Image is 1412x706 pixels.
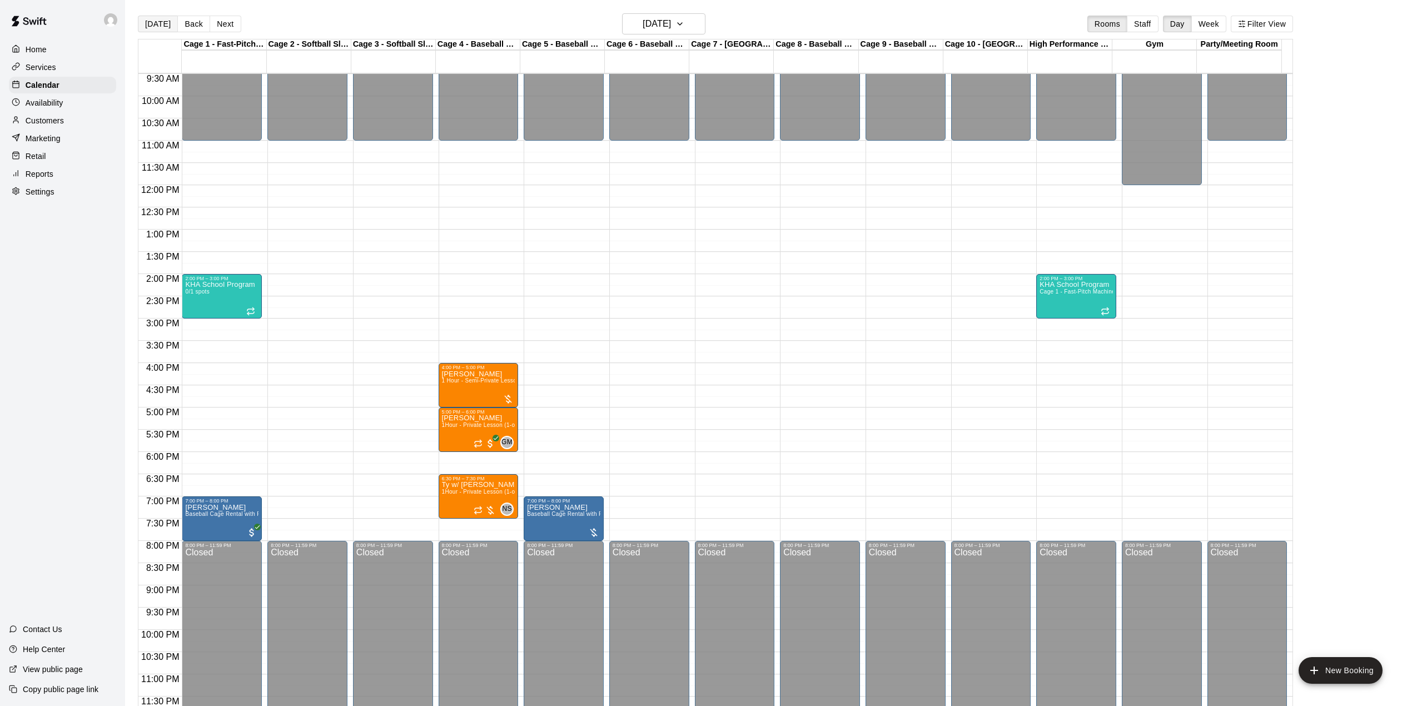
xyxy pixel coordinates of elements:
div: Cage 8 - Baseball Pitching Machine [774,39,858,50]
span: All customers have paid [485,438,496,449]
span: 9:30 PM [143,608,182,617]
div: High Performance Lane [1028,39,1112,50]
span: 9:00 PM [143,585,182,595]
a: Services [9,59,116,76]
div: Cage 10 - [GEOGRAPHIC_DATA] [943,39,1028,50]
a: Customers [9,112,116,129]
div: Cage 2 - Softball Slo-pitch Iron [PERSON_NAME] & Hack Attack Baseball Pitching Machine [267,39,351,50]
a: Settings [9,183,116,200]
span: Nicholas Smith [505,503,514,516]
div: 7:00 PM – 8:00 PM [527,498,600,504]
div: 4:00 PM – 5:00 PM: 1 Hour - Semi-Private Lesson (2-on-1) [439,363,519,407]
span: 11:00 AM [139,141,182,150]
span: NS [502,504,511,515]
div: 8:00 PM – 11:59 PM [783,543,857,548]
div: 8:00 PM – 11:59 PM [442,543,515,548]
span: 1 Hour - Semi-Private Lesson (2-on-1) [442,377,543,384]
span: 11:30 AM [139,163,182,172]
p: Services [26,62,56,73]
div: Cage 7 - [GEOGRAPHIC_DATA] [689,39,774,50]
button: Filter View [1231,16,1293,32]
span: 11:30 PM [138,697,182,706]
p: Reports [26,168,53,180]
span: 10:30 AM [139,118,182,128]
span: 10:00 AM [139,96,182,106]
span: 10:00 PM [138,630,182,639]
span: 6:00 PM [143,452,182,461]
span: 7:00 PM [143,496,182,506]
div: 7:00 PM – 8:00 PM: Enzo Cutillo [182,496,262,541]
div: Nicholas Smith [500,503,514,516]
div: 5:00 PM – 6:00 PM: 1Hour - Private Lesson (1-on-1) [439,407,519,452]
span: Recurring event [246,307,255,316]
div: 8:00 PM – 11:59 PM [869,543,942,548]
span: 5:30 PM [143,430,182,439]
span: All customers have paid [246,527,257,538]
a: Reports [9,166,116,182]
a: Retail [9,148,116,165]
button: Staff [1127,16,1159,32]
p: Availability [26,97,63,108]
div: 8:00 PM – 11:59 PM [271,543,344,548]
div: Cage 6 - Baseball Pitching Machine [605,39,689,50]
a: Home [9,41,116,58]
p: Marketing [26,133,61,144]
span: 1:30 PM [143,252,182,261]
div: 8:00 PM – 11:59 PM [954,543,1028,548]
div: Cage 3 - Softball Slo-pitch Iron [PERSON_NAME] & Baseball Pitching Machine [351,39,436,50]
button: [DATE] [622,13,705,34]
a: Calendar [9,77,116,93]
div: 7:00 PM – 8:00 PM [185,498,258,504]
div: Marketing [9,130,116,147]
p: Calendar [26,79,59,91]
p: Retail [26,151,46,162]
button: Next [210,16,241,32]
span: 4:30 PM [143,385,182,395]
div: Gabe Manalo [500,436,514,449]
div: 2:00 PM – 3:00 PM [1040,276,1113,281]
button: add [1299,657,1383,684]
span: GM [501,437,513,448]
div: 6:30 PM – 7:30 PM [442,476,515,481]
span: 1Hour - Private Lesson (1-on-1) [442,489,526,495]
p: View public page [23,664,83,675]
div: Gym [1112,39,1197,50]
span: 6:30 PM [143,474,182,484]
span: Cage 1 - Fast-Pitch Machine and Automatic Baseball Hack Attack Pitching Machine, High Performance... [1040,289,1325,295]
div: 6:30 PM – 7:30 PM: Ty w/ nick [439,474,519,519]
p: Help Center [23,644,65,655]
span: 4:00 PM [143,363,182,372]
button: [DATE] [138,16,178,32]
div: 8:00 PM – 11:59 PM [613,543,686,548]
h6: [DATE] [643,16,671,32]
div: Party/Meeting Room [1197,39,1281,50]
span: 1:00 PM [143,230,182,239]
div: 2:00 PM – 3:00 PM [185,276,258,281]
span: Recurring event [1101,307,1110,316]
div: Joe Florio [102,9,125,31]
div: 8:00 PM – 11:59 PM [1211,543,1284,548]
span: 11:00 PM [138,674,182,684]
div: 4:00 PM – 5:00 PM [442,365,515,370]
span: 0/1 spots filled [185,289,210,295]
p: Settings [26,186,54,197]
span: Gabe Manalo [505,436,514,449]
p: Contact Us [23,624,62,635]
span: 5:00 PM [143,407,182,417]
div: Cage 9 - Baseball Pitching Machine / [GEOGRAPHIC_DATA] [859,39,943,50]
span: 2:00 PM [143,274,182,284]
span: 12:00 PM [138,185,182,195]
p: Home [26,44,47,55]
span: Baseball Cage Rental with Pitching Machine (4 People Maximum!) [527,511,702,517]
div: Cage 1 - Fast-Pitch Machine and Automatic Baseball Hack Attack Pitching Machine [182,39,266,50]
a: Availability [9,95,116,111]
span: 7:30 PM [143,519,182,528]
span: 3:00 PM [143,319,182,328]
